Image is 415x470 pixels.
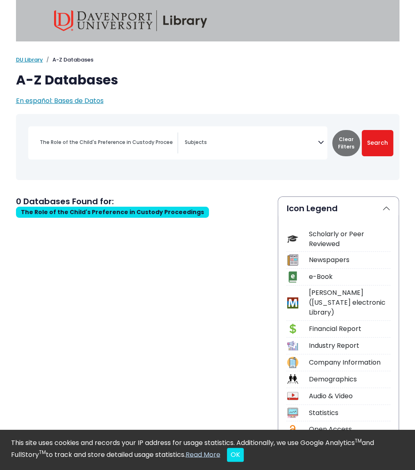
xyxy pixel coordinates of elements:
img: Icon Financial Report [287,323,298,334]
div: Newspapers [308,255,390,265]
img: Icon Demographics [287,374,298,385]
div: [PERSON_NAME] ([US_STATE] electronic Library) [308,288,390,317]
img: Icon MeL (Michigan electronic Library) [287,297,298,308]
img: Icon Scholarly or Peer Reviewed [287,233,298,244]
span: The Role of the Child's Preference in Custody Proceedings [21,208,204,216]
h1: A-Z Databases [16,72,399,88]
img: Icon Open Access [288,424,298,435]
a: Read More [186,449,220,459]
div: e-Book [308,272,390,282]
nav: Search filters [16,114,399,180]
button: Submit for Search Results [362,130,393,156]
img: Icon Company Information [287,357,298,368]
div: This site uses cookies and records your IP address for usage statistics. Additionally, we use Goo... [11,438,404,462]
button: Clear Filters [332,130,360,156]
sup: TM [355,437,362,444]
li: A-Z Databases [43,56,93,64]
img: Icon Statistics [287,407,298,418]
div: Open Access [308,424,390,434]
span: 0 Databases Found for: [16,196,114,207]
a: En español: Bases de Datos [16,96,104,105]
img: Davenport University Library [54,10,207,31]
img: Icon Industry Report [287,340,298,351]
img: Icon Newspapers [287,254,298,265]
img: Icon e-Book [287,271,298,282]
img: Icon Audio & Video [287,390,298,402]
sup: TM [39,449,46,456]
textarea: Search [185,140,318,146]
div: Industry Report [308,341,390,351]
div: Statistics [308,408,390,418]
div: Demographics [308,374,390,384]
div: Financial Report [308,324,390,334]
div: Scholarly or Peer Reviewed [308,229,390,249]
input: Search database by title or keyword [35,137,177,148]
div: Company Information [308,358,390,367]
a: DU Library [16,56,43,64]
button: Close [227,448,244,462]
div: Audio & Video [308,391,390,401]
button: Icon Legend [278,197,399,220]
nav: breadcrumb [16,56,399,64]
